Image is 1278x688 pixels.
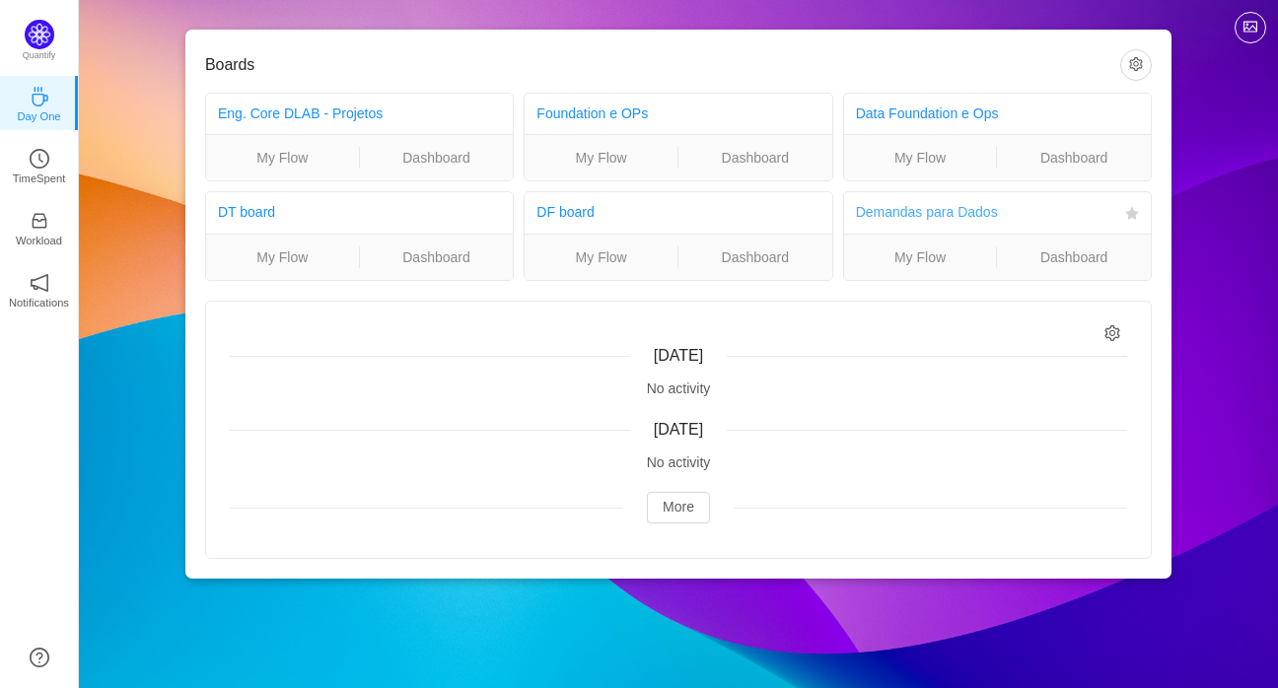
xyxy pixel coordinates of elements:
[17,107,60,125] p: Day One
[218,105,383,121] a: Eng. Core DLAB - Projetos
[13,170,66,187] p: TimeSpent
[844,147,997,169] a: My Flow
[1120,49,1152,81] button: icon: setting
[30,87,49,106] i: icon: coffee
[844,246,997,268] a: My Flow
[1125,207,1139,221] i: icon: star
[525,147,677,169] a: My Flow
[654,421,703,438] span: [DATE]
[30,279,49,299] a: icon: notificationNotifications
[536,204,594,220] a: DF board
[856,105,999,121] a: Data Foundation e Ops
[206,147,359,169] a: My Flow
[30,648,49,667] a: icon: question-circle
[30,149,49,169] i: icon: clock-circle
[23,49,56,63] p: Quantify
[230,452,1127,473] div: No activity
[647,492,710,523] button: More
[230,378,1127,399] div: No activity
[525,246,677,268] a: My Flow
[997,246,1151,268] a: Dashboard
[536,105,648,121] a: Foundation e OPs
[206,246,359,268] a: My Flow
[856,204,998,220] a: Demandas para Dados
[30,273,49,293] i: icon: notification
[360,147,514,169] a: Dashboard
[30,93,49,112] a: icon: coffeeDay One
[25,20,54,49] img: Quantify
[1235,12,1266,43] button: icon: picture
[30,211,49,231] i: icon: inbox
[678,246,832,268] a: Dashboard
[997,147,1151,169] a: Dashboard
[30,217,49,237] a: icon: inboxWorkload
[360,246,514,268] a: Dashboard
[218,204,275,220] a: DT board
[678,147,832,169] a: Dashboard
[9,294,69,311] p: Notifications
[205,55,1120,75] h3: Boards
[16,232,62,249] p: Workload
[30,155,49,174] a: icon: clock-circleTimeSpent
[1104,325,1121,342] i: icon: setting
[654,347,703,364] span: [DATE]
